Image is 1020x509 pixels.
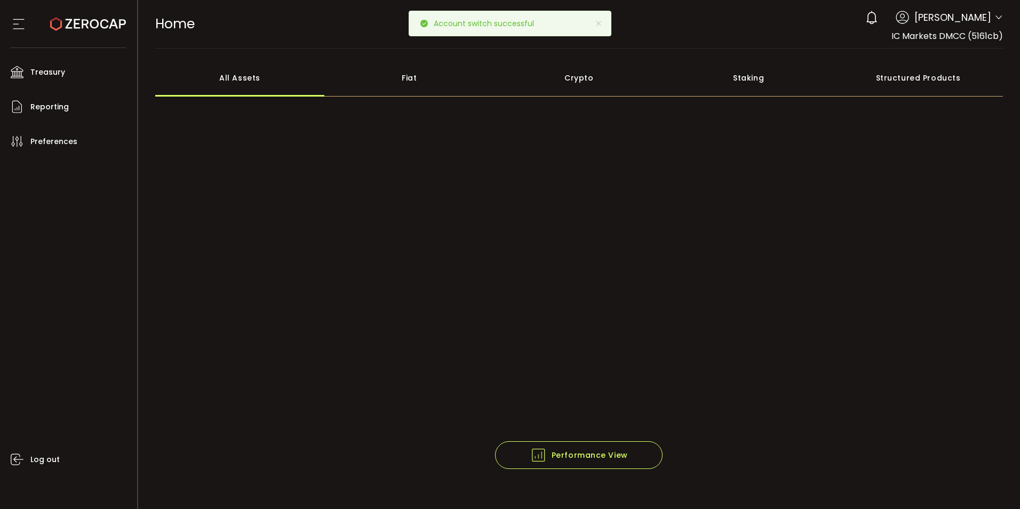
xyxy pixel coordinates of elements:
[896,394,1020,509] iframe: Chat Widget
[155,59,325,97] div: All Assets
[30,134,77,149] span: Preferences
[494,59,664,97] div: Crypto
[324,59,494,97] div: Fiat
[155,14,195,33] span: Home
[434,20,543,27] p: Account switch successful
[530,447,628,463] span: Performance View
[914,10,991,25] span: [PERSON_NAME]
[495,441,663,469] button: Performance View
[891,30,1003,42] span: IC Markets DMCC (5161cb)
[30,65,65,80] span: Treasury
[833,59,1003,97] div: Structured Products
[30,99,69,115] span: Reporting
[664,59,833,97] div: Staking
[30,452,60,467] span: Log out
